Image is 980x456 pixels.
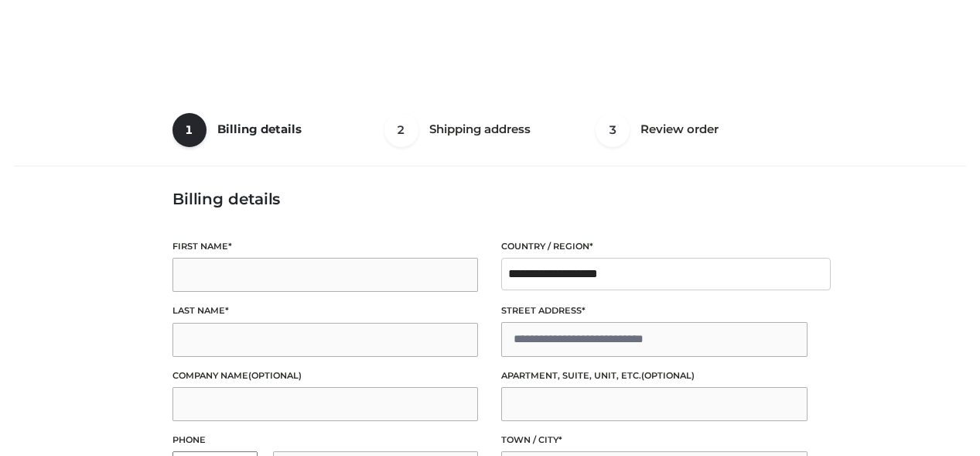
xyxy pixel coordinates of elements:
label: Last name [172,303,479,318]
h3: Billing details [172,190,808,208]
label: Phone [172,433,479,447]
span: Shipping address [429,122,531,136]
label: Company name [172,369,479,383]
label: First name [172,239,479,254]
span: (optional) [641,370,695,381]
span: Review order [640,122,719,136]
label: Town / City [501,433,808,447]
label: Street address [501,303,808,318]
span: 1 [172,113,207,147]
span: Billing details [217,122,302,136]
span: 3 [596,113,630,147]
span: (optional) [248,370,302,381]
label: Country / Region [501,239,808,254]
label: Apartment, suite, unit, etc. [501,369,808,383]
span: 2 [384,113,418,147]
